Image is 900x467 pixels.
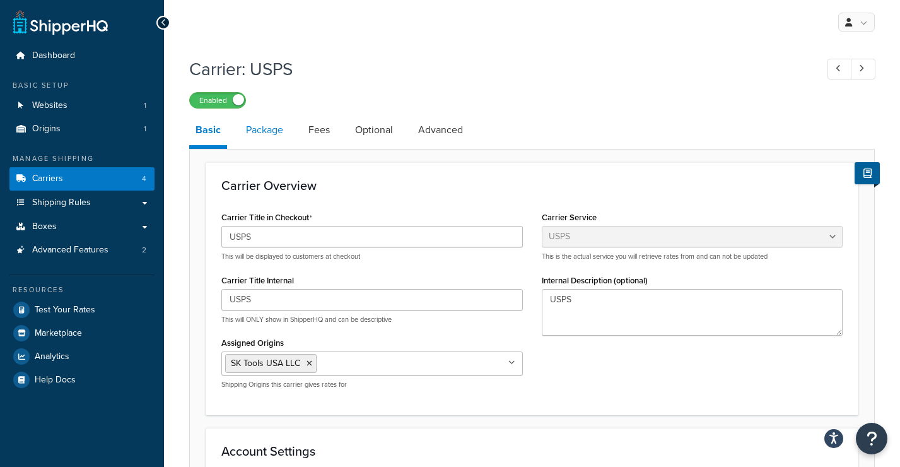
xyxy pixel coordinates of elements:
[855,162,880,184] button: Show Help Docs
[9,94,155,117] a: Websites1
[9,117,155,141] a: Origins1
[190,93,245,108] label: Enabled
[35,352,69,362] span: Analytics
[9,94,155,117] li: Websites
[32,100,67,111] span: Websites
[9,80,155,91] div: Basic Setup
[412,115,469,145] a: Advanced
[35,375,76,386] span: Help Docs
[240,115,289,145] a: Package
[35,328,82,339] span: Marketplace
[221,276,294,285] label: Carrier Title Internal
[9,167,155,191] a: Carriers4
[32,124,61,134] span: Origins
[9,345,155,368] a: Analytics
[189,57,804,81] h1: Carrier: USPS
[221,213,312,223] label: Carrier Title in Checkout
[9,153,155,164] div: Manage Shipping
[142,174,146,184] span: 4
[349,115,399,145] a: Optional
[827,59,852,80] a: Previous Record
[32,198,91,208] span: Shipping Rules
[231,357,300,370] span: SK Tools USA LLC
[851,59,875,80] a: Next Record
[542,213,597,222] label: Carrier Service
[142,245,146,256] span: 2
[144,124,146,134] span: 1
[9,369,155,391] a: Help Docs
[542,289,843,336] textarea: USPS
[9,299,155,321] a: Test Your Rates
[32,174,63,184] span: Carriers
[144,100,146,111] span: 1
[9,239,155,262] li: Advanced Features
[189,115,227,149] a: Basic
[9,285,155,295] div: Resources
[9,117,155,141] li: Origins
[32,245,108,256] span: Advanced Features
[9,167,155,191] li: Carriers
[542,276,648,285] label: Internal Description (optional)
[9,191,155,215] a: Shipping Rules
[221,338,284,348] label: Assigned Origins
[856,423,887,454] button: Open Resource Center
[9,322,155,345] a: Marketplace
[9,44,155,68] a: Dashboard
[32,222,57,232] span: Boxes
[35,305,95,316] span: Test Your Rates
[302,115,336,145] a: Fees
[221,444,843,458] h3: Account Settings
[221,380,523,389] p: Shipping Origins this carrier gives rates for
[221,252,523,261] p: This will be displayed to customers at checkout
[221,315,523,324] p: This will ONLY show in ShipperHQ and can be descriptive
[9,239,155,262] a: Advanced Features2
[32,50,75,61] span: Dashboard
[221,179,843,192] h3: Carrier Overview
[9,215,155,239] a: Boxes
[542,252,843,261] p: This is the actual service you will retrieve rates from and can not be updated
